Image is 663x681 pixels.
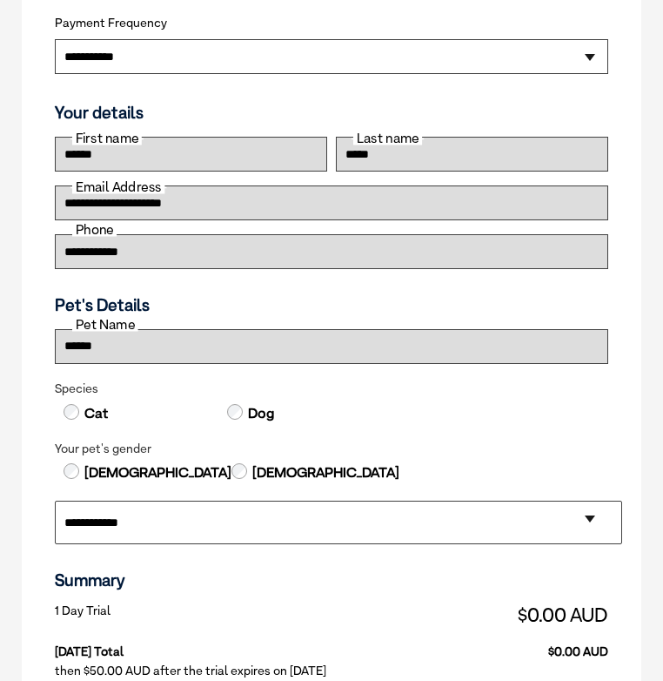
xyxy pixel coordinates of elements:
[72,131,142,145] label: First name
[353,131,422,145] label: Last name
[48,295,615,315] h3: Pet's Details
[55,103,608,123] h3: Your details
[55,570,608,590] h3: Summary
[55,599,296,630] td: 1 Day Trial
[55,442,608,456] legend: Your pet's gender
[72,180,164,193] label: Email Address
[296,599,608,630] td: $0.00 AUD
[296,630,608,659] td: $0.00 AUD
[55,381,608,396] legend: Species
[55,16,167,30] label: Payment Frequency
[55,630,296,659] td: [DATE] Total
[72,223,117,236] label: Phone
